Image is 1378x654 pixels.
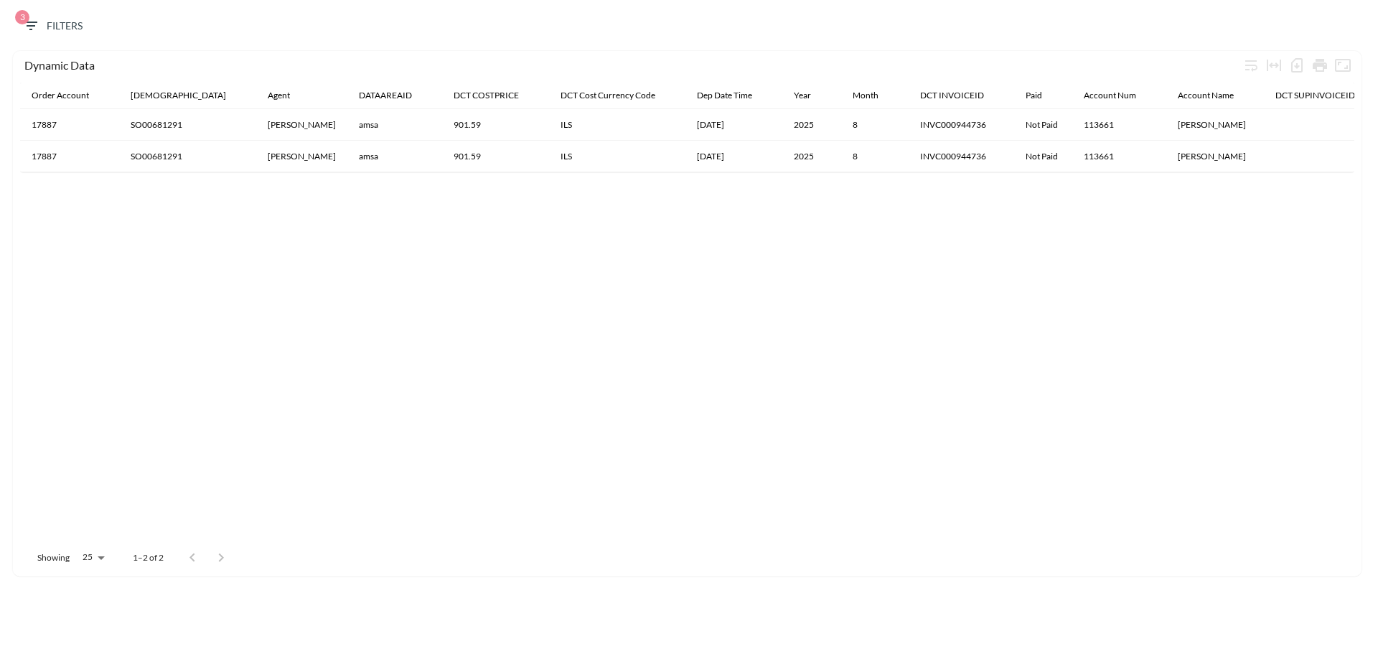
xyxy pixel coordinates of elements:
[1275,87,1374,104] span: DCT SUPINVOICEID
[1275,87,1355,104] div: DCT SUPINVOICEID
[119,141,256,172] th: SO00681291
[454,87,519,104] div: DCT COSTPRICE
[454,87,538,104] span: DCT COSTPRICE
[37,551,70,564] p: Showing
[256,141,347,172] th: Shlomi Bergic
[131,87,226,104] div: Salesid
[549,141,685,172] th: ILS
[1166,109,1264,141] th: Amer Mahdi
[32,87,108,104] span: Order Account
[841,141,909,172] th: 8
[841,109,909,141] th: 8
[853,87,897,104] span: Month
[119,109,256,141] th: SO00681291
[1285,54,1308,77] div: Number of rows selected for download: 2
[22,17,83,35] span: Filters
[442,141,549,172] th: 901.59
[268,87,290,104] div: Agent
[782,141,841,172] th: 2025
[24,58,1239,72] div: Dynamic Data
[359,87,431,104] span: DATAAREAID
[1084,87,1155,104] span: Account Num
[1178,87,1252,104] span: Account Name
[1072,141,1166,172] th: 113661
[32,87,89,104] div: Order Account
[347,141,442,172] th: amsa
[20,141,119,172] th: 17887
[920,87,1003,104] span: DCT INVOICEID
[1331,54,1354,77] button: Fullscreen
[20,109,119,141] th: 17887
[1072,109,1166,141] th: 113661
[347,109,442,141] th: amsa
[15,10,29,24] span: 3
[697,87,771,104] span: Dep Date Time
[256,109,347,141] th: Shlomi Bergic
[1239,54,1262,77] div: Wrap text
[1308,54,1331,77] div: Print
[794,87,811,104] div: Year
[909,141,1014,172] th: INVC000944736
[17,13,88,39] button: 3Filters
[1262,54,1285,77] div: Toggle table layout between fixed and auto (default: auto)
[442,109,549,141] th: 901.59
[920,87,984,104] div: DCT INVOICEID
[133,551,164,564] p: 1–2 of 2
[1178,87,1234,104] div: Account Name
[794,87,830,104] span: Year
[909,109,1014,141] th: INVC000944736
[1026,87,1061,104] span: Paid
[685,141,782,172] th: 08/04/2025
[853,87,878,104] div: Month
[1084,87,1136,104] div: Account Num
[1014,141,1072,172] th: Not Paid
[697,87,752,104] div: Dep Date Time
[1014,109,1072,141] th: Not Paid
[131,87,245,104] span: Salesid
[561,87,655,104] div: DCT Cost Currency Code
[359,87,412,104] div: DATAAREAID
[1026,87,1042,104] div: Paid
[75,548,110,566] div: 25
[782,109,841,141] th: 2025
[1166,141,1264,172] th: Amer Mahdi
[549,109,685,141] th: ILS
[561,87,674,104] span: DCT Cost Currency Code
[685,109,782,141] th: 08/04/2025
[268,87,309,104] span: Agent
